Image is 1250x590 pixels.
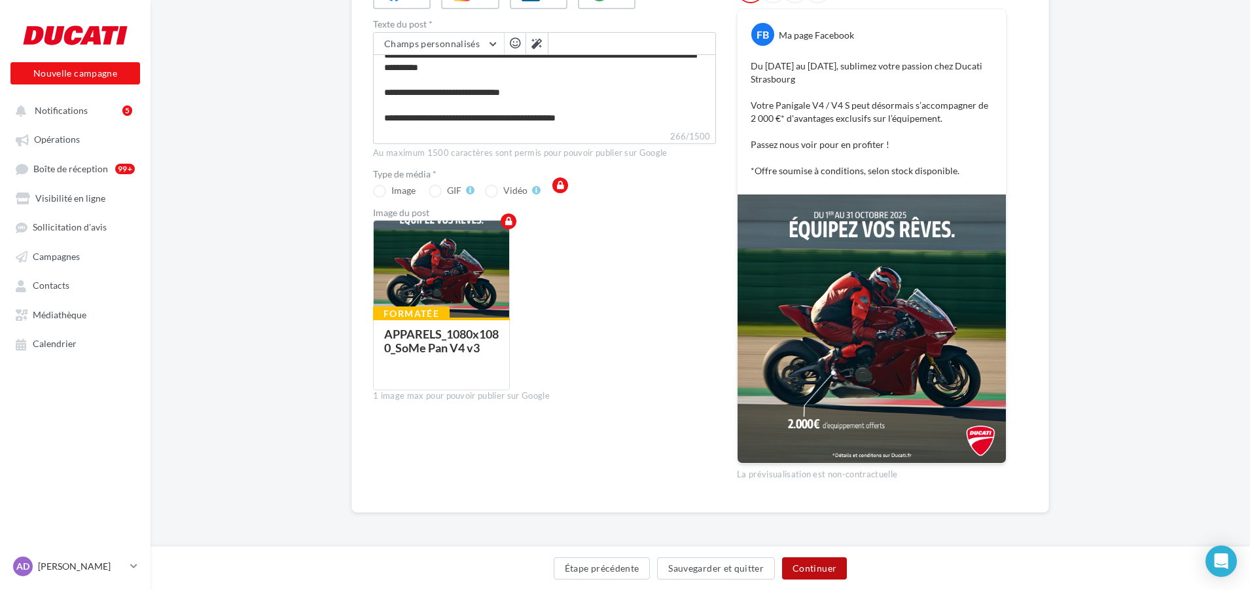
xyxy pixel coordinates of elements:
[10,62,140,84] button: Nouvelle campagne
[8,157,143,181] a: Boîte de réception99+
[384,327,499,355] div: APPARELS_1080x1080_SoMe Pan V4 v3
[8,215,143,238] a: Sollicitation d'avis
[16,560,29,573] span: AD
[8,244,143,268] a: Campagnes
[8,303,143,326] a: Médiathèque
[373,130,716,144] label: 266/1500
[373,20,716,29] label: Texte du post *
[35,193,105,204] span: Visibilité en ligne
[782,557,847,580] button: Continuer
[373,170,716,179] label: Type de média *
[115,164,135,174] div: 99+
[737,464,1007,481] div: La prévisualisation est non-contractuelle
[373,306,450,321] div: Formatée
[33,280,69,291] span: Contacts
[384,38,480,49] span: Champs personnalisés
[33,339,77,350] span: Calendrier
[8,331,143,355] a: Calendrier
[373,208,716,217] div: Image du post
[35,105,88,116] span: Notifications
[8,186,143,210] a: Visibilité en ligne
[33,222,107,233] span: Sollicitation d'avis
[373,390,716,402] div: 1 image max pour pouvoir publier sur Google
[33,163,108,174] span: Boîte de réception
[8,98,137,122] button: Notifications 5
[34,134,80,145] span: Opérations
[373,147,716,159] div: Au maximum 1500 caractères sont permis pour pouvoir publier sur Google
[374,33,504,55] button: Champs personnalisés
[751,60,993,177] p: Du [DATE] au [DATE], sublimez votre passion chez Ducati Strasbourg Votre Panigale V4 / V4 S peut ...
[1205,545,1237,577] div: Open Intercom Messenger
[10,554,140,579] a: AD [PERSON_NAME]
[122,105,132,116] div: 5
[779,29,854,42] div: Ma page Facebook
[8,127,143,151] a: Opérations
[657,557,775,580] button: Sauvegarder et quitter
[8,273,143,297] a: Contacts
[751,23,774,46] div: FB
[33,251,80,262] span: Campagnes
[554,557,651,580] button: Étape précédente
[33,309,86,320] span: Médiathèque
[38,560,125,573] p: [PERSON_NAME]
